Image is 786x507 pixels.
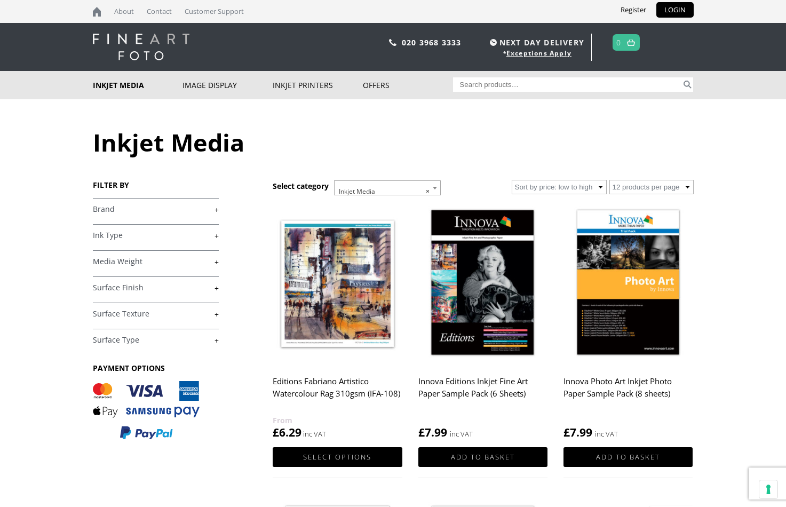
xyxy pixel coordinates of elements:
[595,428,618,440] strong: inc VAT
[426,184,430,199] span: ×
[273,203,402,365] img: Editions Fabriano Artistico Watercolour Rag 310gsm (IFA-108)
[563,447,693,467] a: Add to basket: “Innova Photo Art Inkjet Photo Paper Sample Pack (8 sheets)”
[563,425,592,440] bdi: 7.99
[93,198,219,219] h4: Brand
[273,371,402,414] h2: Editions Fabriano Artistico Watercolour Rag 310gsm (IFA-108)
[93,71,183,99] a: Inkjet Media
[453,77,681,92] input: Search products…
[273,447,402,467] a: Select options for “Editions Fabriano Artistico Watercolour Rag 310gsm (IFA-108)”
[418,203,547,440] a: Innova Editions Inkjet Fine Art Paper Sample Pack (6 Sheets) £7.99 inc VAT
[389,39,396,46] img: phone.svg
[93,231,219,241] a: +
[563,425,570,440] span: £
[402,37,462,47] a: 020 3968 3333
[563,203,693,440] a: Innova Photo Art Inkjet Photo Paper Sample Pack (8 sheets) £7.99 inc VAT
[613,2,654,18] a: Register
[93,276,219,298] h4: Surface Finish
[182,71,273,99] a: Image Display
[93,204,219,215] a: +
[563,203,693,365] img: Innova Photo Art Inkjet Photo Paper Sample Pack (8 sheets)
[93,224,219,245] h4: Ink Type
[759,480,777,498] button: Your consent preferences for tracking technologies
[418,447,547,467] a: Add to basket: “Innova Editions Inkjet Fine Art Paper Sample Pack (6 Sheets)”
[335,181,440,202] span: Inkjet Media
[616,35,621,50] a: 0
[450,428,473,440] strong: inc VAT
[363,71,453,99] a: Offers
[93,381,200,440] img: PAYMENT OPTIONS
[512,180,607,194] select: Shop order
[93,126,694,159] h1: Inkjet Media
[93,180,219,190] h3: FILTER BY
[418,425,425,440] span: £
[563,371,693,414] h2: Innova Photo Art Inkjet Photo Paper Sample Pack (8 sheets)
[93,335,219,345] a: +
[93,34,189,60] img: logo-white.svg
[93,250,219,272] h4: Media Weight
[93,309,219,319] a: +
[273,425,279,440] span: £
[627,39,635,46] img: basket.svg
[273,203,402,440] a: Editions Fabriano Artistico Watercolour Rag 310gsm (IFA-108) £6.29
[93,329,219,350] h4: Surface Type
[93,303,219,324] h4: Surface Texture
[506,49,571,58] a: Exceptions Apply
[93,257,219,267] a: +
[334,180,441,195] span: Inkjet Media
[418,203,547,365] img: Innova Editions Inkjet Fine Art Paper Sample Pack (6 Sheets)
[93,363,219,373] h3: PAYMENT OPTIONS
[487,36,584,49] span: NEXT DAY DELIVERY
[490,39,497,46] img: time.svg
[273,181,329,191] h3: Select category
[273,71,363,99] a: Inkjet Printers
[93,283,219,293] a: +
[656,2,694,18] a: LOGIN
[273,425,301,440] bdi: 6.29
[418,425,447,440] bdi: 7.99
[681,77,694,92] button: Search
[418,371,547,414] h2: Innova Editions Inkjet Fine Art Paper Sample Pack (6 Sheets)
